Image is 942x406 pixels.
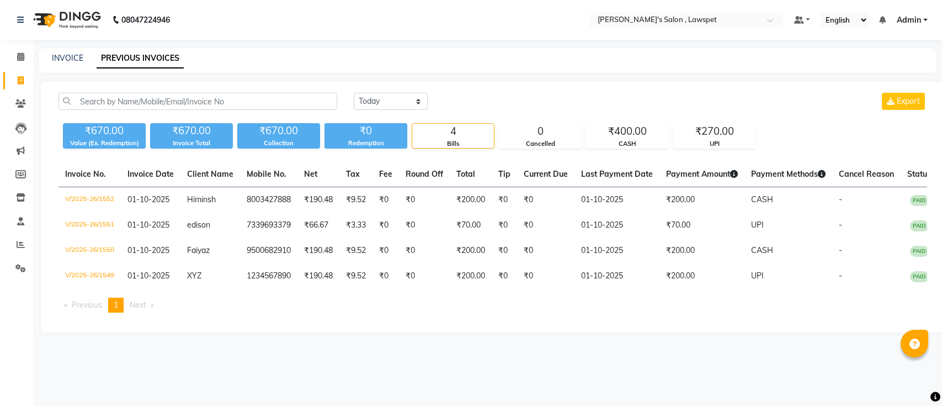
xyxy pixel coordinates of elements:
span: Cancel Reason [839,169,894,179]
td: ₹0 [517,238,574,263]
td: 01-10-2025 [574,263,659,289]
td: ₹190.48 [297,263,339,289]
span: - [839,271,842,281]
span: Mobile No. [247,169,286,179]
span: 01-10-2025 [127,271,169,281]
span: Client Name [187,169,233,179]
td: ₹0 [399,213,450,238]
td: ₹9.52 [339,187,372,213]
span: Current Due [524,169,568,179]
span: Payment Amount [666,169,738,179]
td: V/2025-26/1551 [58,213,121,238]
span: Tax [346,169,360,179]
td: ₹0 [399,187,450,213]
td: ₹0 [492,213,517,238]
span: Invoice No. [65,169,106,179]
div: CASH [587,139,668,149]
span: Next [130,300,146,310]
td: ₹0 [492,263,517,289]
td: ₹66.67 [297,213,339,238]
span: Fee [379,169,392,179]
div: ₹670.00 [150,123,233,139]
span: - [839,194,842,204]
td: ₹200.00 [659,187,744,213]
span: Export [897,96,920,106]
span: Previous [72,300,102,310]
td: V/2025-26/1549 [58,263,121,289]
td: ₹0 [517,213,574,238]
td: 8003427888 [240,187,297,213]
span: Invoice Date [127,169,174,179]
span: 01-10-2025 [127,194,169,204]
nav: Pagination [58,298,927,313]
td: 9500682910 [240,238,297,263]
span: Faiyaz [187,245,210,255]
span: Round Off [406,169,443,179]
td: ₹200.00 [450,263,492,289]
td: ₹200.00 [659,263,744,289]
div: 4 [412,124,494,139]
td: ₹70.00 [659,213,744,238]
button: Export [882,93,925,110]
span: CASH [751,194,773,204]
td: ₹0 [372,263,399,289]
a: PREVIOUS INVOICES [97,49,184,68]
span: Himinsh [187,194,216,204]
div: Cancelled [499,139,581,149]
td: ₹0 [517,263,574,289]
span: CASH [751,245,773,255]
div: ₹270.00 [674,124,755,139]
td: V/2025-26/1552 [58,187,121,213]
td: ₹3.33 [339,213,372,238]
span: Tip [498,169,510,179]
div: ₹670.00 [237,123,320,139]
td: 01-10-2025 [574,213,659,238]
span: PAID [910,195,929,206]
td: ₹0 [517,187,574,213]
div: 0 [499,124,581,139]
td: ₹70.00 [450,213,492,238]
div: Bills [412,139,494,149]
td: ₹200.00 [450,187,492,213]
td: ₹0 [372,238,399,263]
span: - [839,220,842,230]
td: V/2025-26/1550 [58,238,121,263]
td: ₹190.48 [297,238,339,263]
a: INVOICE [52,53,83,63]
div: UPI [674,139,755,149]
td: 7339693379 [240,213,297,238]
span: Status [907,169,931,179]
td: 01-10-2025 [574,187,659,213]
td: 01-10-2025 [574,238,659,263]
span: UPI [751,271,764,281]
div: ₹670.00 [63,123,146,139]
td: ₹200.00 [450,238,492,263]
span: Last Payment Date [581,169,653,179]
span: Total [456,169,475,179]
td: ₹0 [399,263,450,289]
span: edison [187,220,210,230]
span: - [839,245,842,255]
td: 1234567890 [240,263,297,289]
span: PAID [910,220,929,231]
div: ₹400.00 [587,124,668,139]
td: ₹200.00 [659,238,744,263]
img: logo [28,4,104,35]
span: 1 [114,300,118,310]
td: ₹190.48 [297,187,339,213]
span: 01-10-2025 [127,220,169,230]
div: Redemption [324,139,407,148]
td: ₹0 [372,187,399,213]
span: Payment Methods [751,169,826,179]
td: ₹9.52 [339,263,372,289]
td: ₹0 [399,238,450,263]
span: PAID [910,246,929,257]
td: ₹9.52 [339,238,372,263]
span: PAID [910,271,929,282]
span: UPI [751,220,764,230]
div: Invoice Total [150,139,233,148]
td: ₹0 [492,187,517,213]
iframe: chat widget [896,362,931,395]
span: Net [304,169,317,179]
b: 08047224946 [121,4,170,35]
